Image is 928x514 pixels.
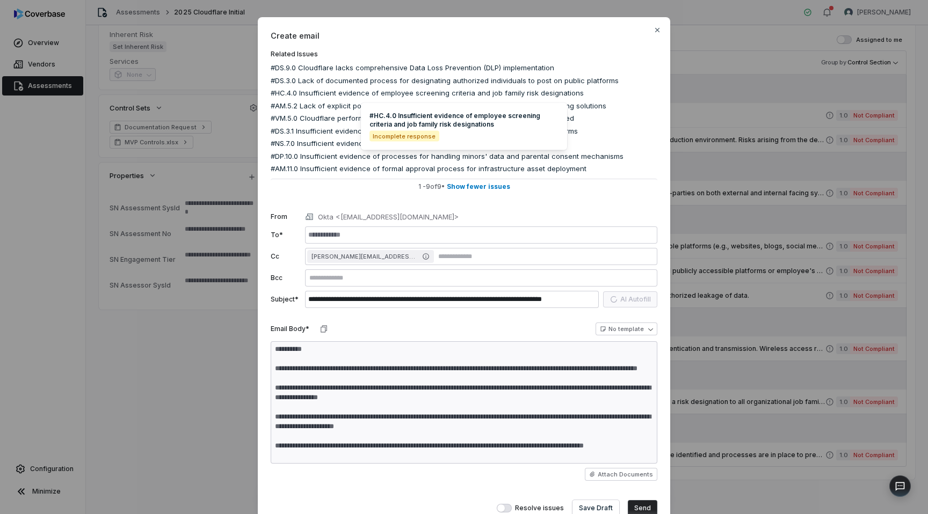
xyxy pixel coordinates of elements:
[271,212,301,221] label: From
[271,50,657,58] label: Related Issues
[271,295,301,304] label: Subject*
[598,471,653,479] span: Attach Documents
[271,252,301,261] label: Cc
[369,112,559,129] span: #HC.4.0 Insufficient evidence of employee screening criteria and job family risk designations
[271,113,574,124] span: #VM.5.0 Cloudflare performs vulnerability scans quarterly rather than monthly as required
[369,131,439,142] span: Incomplete response
[271,101,606,112] span: #AM.5.2 Lack of explicit policy restricting access to personal email and instant messaging solutions
[311,252,419,261] span: [PERSON_NAME][EMAIL_ADDRESS][PERSON_NAME][DOMAIN_NAME]
[271,88,584,99] span: #HC.4.0 Insufficient evidence of employee screening criteria and job family risk designations
[271,179,657,195] button: 1 -9of9• Show fewer issues
[318,212,459,223] p: Okta <[EMAIL_ADDRESS][DOMAIN_NAME]>
[271,274,301,282] label: Bcc
[271,151,624,162] span: #DP.10.0 Insufficient evidence of processes for handling minors' data and parental consent mechan...
[271,126,578,137] span: #DS.3.1 Insufficient evidence of content review processes for publicly accessible platforms
[271,76,619,86] span: #DS.3.0 Lack of documented process for designating authorized individuals to post on public platf...
[271,325,309,333] label: Email Body*
[271,30,657,41] span: Create email
[271,138,511,149] span: #NS.7.0 Insufficient evidence of wireless access point security controls
[447,182,510,191] span: Show fewer issues
[515,504,564,512] span: Resolve issues
[497,504,512,512] button: Resolve issues
[271,164,586,174] span: #AM.11.0 Insufficient evidence of formal approval process for infrastructure asset deployment
[271,63,554,74] span: #DS.9.0 Cloudflare lacks comprehensive Data Loss Prevention (DLP) implementation
[585,468,657,481] button: Attach Documents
